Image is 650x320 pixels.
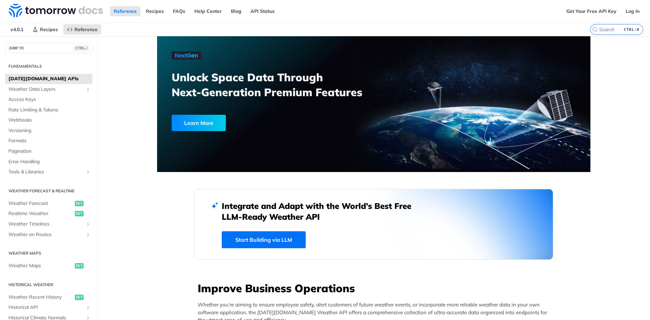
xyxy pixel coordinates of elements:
a: Weather on RoutesShow subpages for Weather on Routes [5,230,92,240]
a: [DATE][DOMAIN_NAME] APIs [5,74,92,84]
a: Weather Data LayersShow subpages for Weather Data Layers [5,84,92,94]
span: get [75,263,84,269]
button: Show subpages for Historical API [85,305,91,310]
span: Weather on Routes [8,231,84,238]
span: Historical API [8,304,84,311]
span: get [75,201,84,206]
h2: Weather Forecast & realtime [5,188,92,194]
a: Learn More [172,115,339,131]
a: Recipes [142,6,168,16]
span: Realtime Weather [8,210,73,217]
a: Blog [227,6,245,16]
span: Tools & Libraries [8,169,84,175]
span: get [75,295,84,300]
h2: Integrate and Adapt with the World’s Best Free LLM-Ready Weather API [222,200,421,222]
span: CTRL-/ [74,45,89,51]
kbd: CTRL-K [622,26,641,33]
a: Formats [5,136,92,146]
button: Show subpages for Weather Timelines [85,221,91,227]
button: Show subpages for Weather on Routes [85,232,91,237]
a: Recipes [29,24,62,35]
a: Get Your Free API Key [563,6,620,16]
a: Error Handling [5,157,92,167]
a: Help Center [191,6,225,16]
span: Formats [8,137,91,144]
a: Pagination [5,146,92,156]
svg: Search [592,27,598,32]
button: Show subpages for Tools & Libraries [85,169,91,175]
span: Reference [74,26,97,33]
span: Pagination [8,148,91,155]
button: JUMP TOCTRL-/ [5,43,92,53]
a: Weather Forecastget [5,198,92,209]
a: API Status [247,6,278,16]
span: [DATE][DOMAIN_NAME] APIs [8,76,91,82]
a: Tools & LibrariesShow subpages for Tools & Libraries [5,167,92,177]
h2: Fundamentals [5,63,92,69]
h2: Weather Maps [5,250,92,256]
a: Webhooks [5,115,92,125]
span: get [75,211,84,216]
span: Weather Data Layers [8,86,84,93]
span: Weather Forecast [8,200,73,207]
a: Access Keys [5,94,92,105]
a: Reference [63,24,101,35]
img: NextGen [172,51,201,60]
a: Weather Mapsget [5,261,92,271]
a: FAQs [169,6,189,16]
img: Tomorrow.io Weather API Docs [9,4,103,17]
h3: Improve Business Operations [198,281,553,296]
div: Learn More [172,115,226,131]
span: Access Keys [8,96,91,103]
span: Weather Maps [8,262,73,269]
a: Reference [110,6,140,16]
h2: Historical Weather [5,282,92,288]
span: Weather Timelines [8,221,84,228]
a: Versioning [5,126,92,136]
span: v4.0.1 [7,24,27,35]
span: Error Handling [8,158,91,165]
a: Rate Limiting & Tokens [5,105,92,115]
span: Rate Limiting & Tokens [8,107,91,113]
a: Start Building via LLM [222,231,306,248]
span: Versioning [8,127,91,134]
a: Weather TimelinesShow subpages for Weather Timelines [5,219,92,229]
a: Historical APIShow subpages for Historical API [5,302,92,313]
span: Recipes [40,26,58,33]
span: Weather Recent History [8,294,73,301]
button: Show subpages for Weather Data Layers [85,87,91,92]
a: Realtime Weatherget [5,209,92,219]
a: Log In [622,6,643,16]
span: Webhooks [8,117,91,124]
h3: Unlock Space Data Through Next-Generation Premium Features [172,70,381,100]
a: Weather Recent Historyget [5,292,92,302]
